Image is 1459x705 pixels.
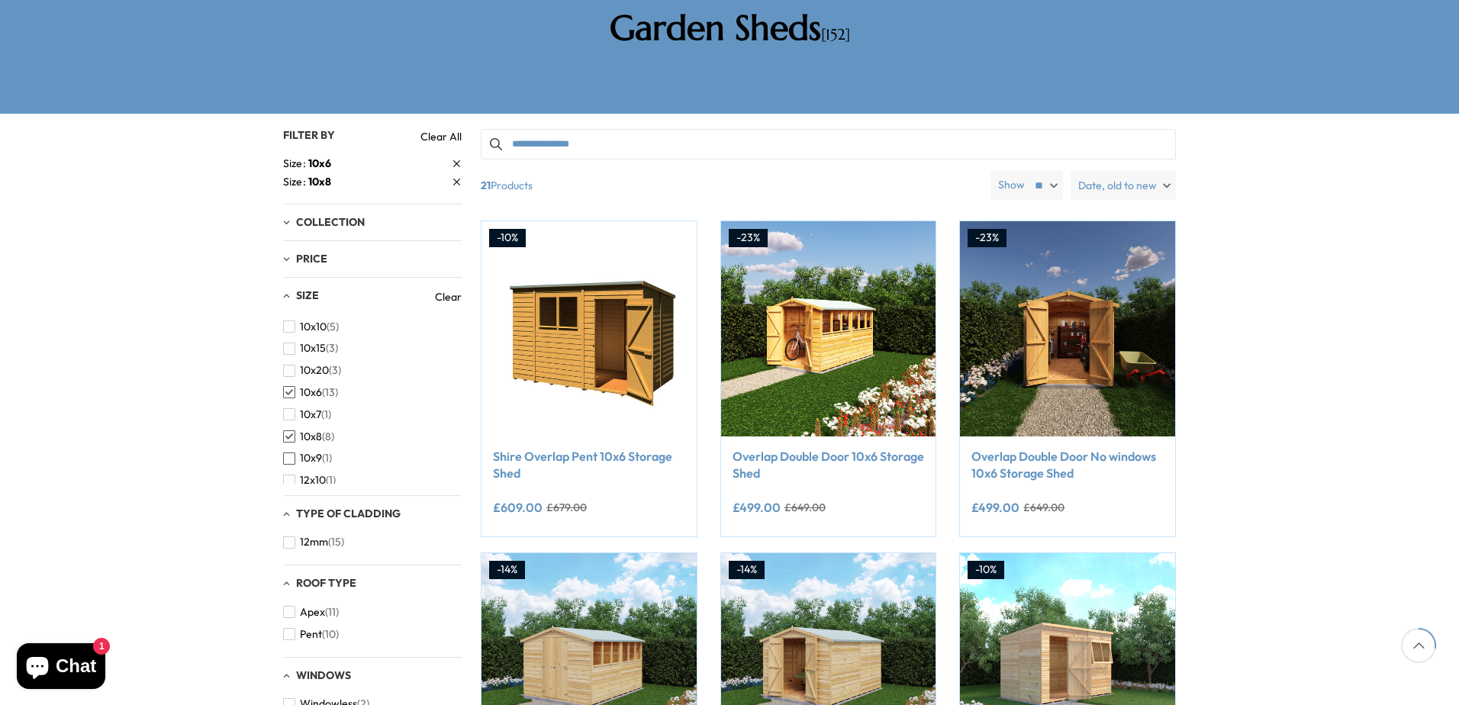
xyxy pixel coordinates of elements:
button: 10x15 [283,337,338,359]
ins: £499.00 [733,501,781,513]
span: (8) [322,430,334,443]
button: 10x7 [283,404,331,426]
span: Size [296,288,319,302]
div: -23% [968,229,1006,247]
span: Windows [296,668,351,682]
button: 12x10 [283,469,336,491]
div: -14% [729,561,765,579]
span: (1) [326,474,336,487]
span: (15) [328,536,344,549]
button: 10x6 [283,381,338,404]
div: -14% [489,561,525,579]
a: Shire Overlap Pent 10x6 Storage Shed [493,448,685,482]
h2: Garden Sheds [512,8,947,49]
span: 10x9 [300,452,322,465]
span: (11) [325,606,339,619]
span: 10x7 [300,408,321,421]
span: Apex [300,606,325,619]
ins: £499.00 [971,501,1019,513]
button: 10x9 [283,447,332,469]
span: (3) [329,364,341,377]
span: Filter By [283,128,335,142]
input: Search products [481,129,1176,159]
button: 12mm [283,531,344,553]
ins: £609.00 [493,501,543,513]
label: Show [998,178,1025,193]
span: Date, old to new [1078,171,1157,200]
inbox-online-store-chat: Shopify online store chat [12,643,110,693]
span: (1) [321,408,331,421]
span: 10x20 [300,364,329,377]
span: (5) [327,320,339,333]
button: 10x10 [283,316,339,338]
span: Roof Type [296,576,356,590]
span: Products [475,171,984,200]
span: (3) [326,342,338,355]
a: Overlap Double Door No windows 10x6 Storage Shed [971,448,1164,482]
del: £649.00 [784,502,826,513]
button: Apex [283,601,339,623]
img: Shire Overlap Pent 10x6 Storage Shed - Best Shed [482,221,697,436]
div: -10% [489,229,526,247]
button: 10x8 [283,426,334,448]
span: Type of Cladding [296,507,401,520]
span: Size [283,174,308,190]
label: Date, old to new [1071,171,1176,200]
span: (10) [322,628,339,641]
span: 10x8 [308,175,331,188]
del: £649.00 [1023,502,1064,513]
div: -23% [729,229,768,247]
span: (13) [322,386,338,399]
span: 10x10 [300,320,327,333]
span: (1) [322,452,332,465]
a: Overlap Double Door 10x6 Storage Shed [733,448,925,482]
span: Pent [300,628,322,641]
span: Collection [296,215,365,229]
button: 10x20 [283,359,341,381]
span: 12x10 [300,474,326,487]
del: £679.00 [546,502,587,513]
a: Clear [435,289,462,304]
span: 12mm [300,536,328,549]
span: [152] [821,25,850,44]
span: 10x15 [300,342,326,355]
div: -10% [968,561,1004,579]
b: 21 [481,171,491,200]
span: 10x6 [308,156,331,170]
span: 10x8 [300,430,322,443]
button: Pent [283,623,339,645]
span: Size [283,156,308,172]
span: 10x6 [300,386,322,399]
a: Clear All [420,129,462,144]
span: Price [296,252,327,266]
